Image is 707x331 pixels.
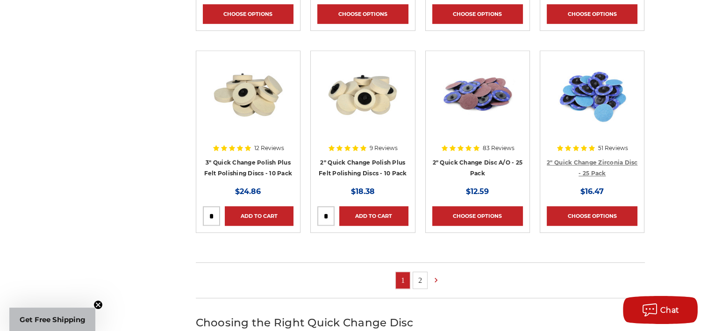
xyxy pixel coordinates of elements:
[555,58,629,132] img: Assortment of 2-inch Metalworking Discs, 80 Grit, Quick Change, with durable Zirconia abrasive by...
[254,145,284,151] span: 12 Reviews
[547,4,637,24] a: Choose Options
[547,58,637,148] a: Assortment of 2-inch Metalworking Discs, 80 Grit, Quick Change, with durable Zirconia abrasive by...
[9,308,95,331] div: Get Free ShippingClose teaser
[319,159,407,177] a: 2" Quick Change Polish Plus Felt Polishing Discs - 10 Pack
[598,145,628,151] span: 51 Reviews
[351,187,375,196] span: $18.38
[325,58,400,132] img: 2" Roloc Polishing Felt Discs
[317,4,408,24] a: Choose Options
[623,296,698,324] button: Chat
[317,58,408,148] a: 2" Roloc Polishing Felt Discs
[432,4,523,24] a: Choose Options
[483,145,514,151] span: 83 Reviews
[204,159,293,177] a: 3" Quick Change Polish Plus Felt Polishing Discs - 10 Pack
[432,58,523,148] a: 2 inch red aluminum oxide quick change sanding discs for metalwork
[547,159,637,177] a: 2" Quick Change Zirconia Disc - 25 Pack
[203,4,293,24] a: Choose Options
[93,300,103,309] button: Close teaser
[211,58,286,132] img: 3 inch polishing felt roloc discs
[440,58,515,132] img: 2 inch red aluminum oxide quick change sanding discs for metalwork
[20,315,86,324] span: Get Free Shipping
[225,206,293,226] a: Add to Cart
[433,159,522,177] a: 2" Quick Change Disc A/O - 25 Pack
[203,58,293,148] a: 3 inch polishing felt roloc discs
[466,187,489,196] span: $12.59
[547,206,637,226] a: Choose Options
[580,187,604,196] span: $16.47
[660,306,679,315] span: Chat
[413,272,427,288] a: 2
[339,206,408,226] a: Add to Cart
[396,272,410,288] a: 1
[196,315,645,331] h2: Choosing the Right Quick Change Disc
[235,187,261,196] span: $24.86
[432,206,523,226] a: Choose Options
[370,145,398,151] span: 9 Reviews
